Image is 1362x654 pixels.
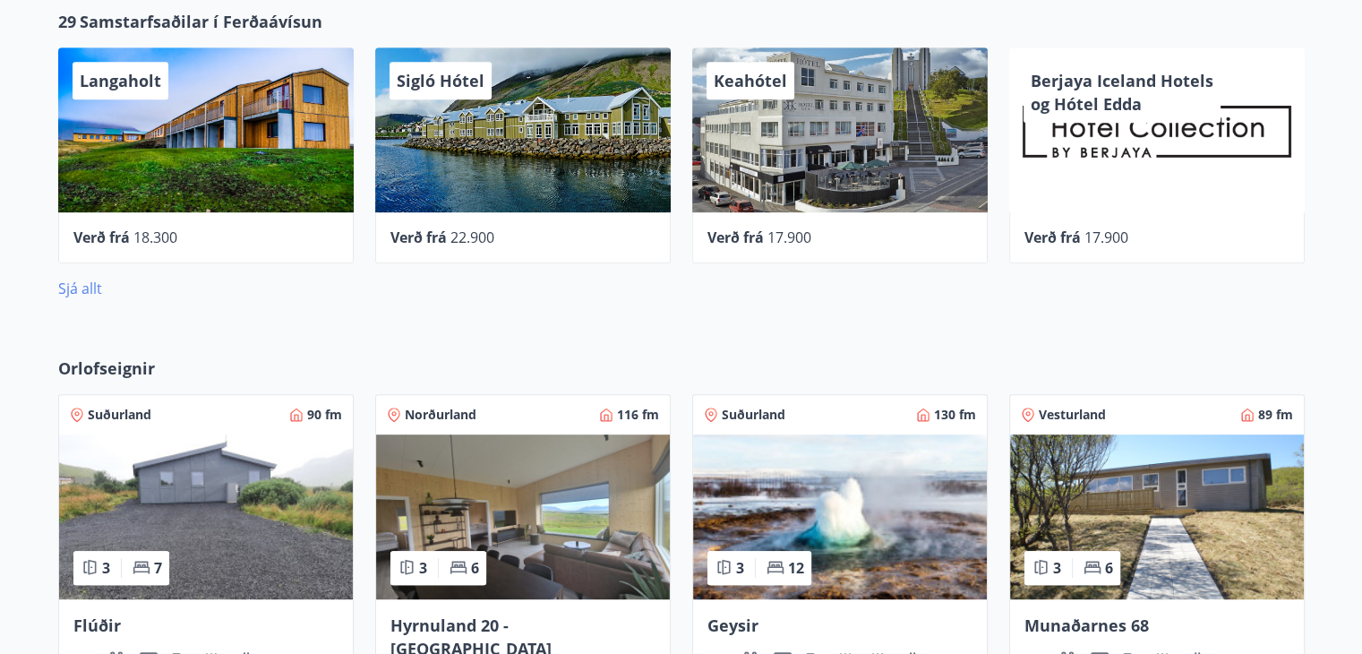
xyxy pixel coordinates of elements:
[58,10,76,33] span: 29
[80,70,161,91] span: Langaholt
[722,406,785,424] span: Suðurland
[1258,406,1293,424] span: 89 fm
[736,558,744,578] span: 3
[788,558,804,578] span: 12
[376,435,670,599] img: Paella dish
[58,357,155,380] span: Orlofseignir
[767,228,811,247] span: 17.900
[58,279,102,298] a: Sjá allt
[707,228,764,247] span: Verð frá
[450,228,494,247] span: 22.900
[714,70,787,91] span: Keahótel
[102,558,110,578] span: 3
[1024,228,1081,247] span: Verð frá
[88,406,151,424] span: Suðurland
[133,228,177,247] span: 18.300
[471,558,479,578] span: 6
[1024,615,1149,636] span: Munaðarnes 68
[154,558,162,578] span: 7
[80,10,322,33] span: Samstarfsaðilar í Ferðaávísun
[693,435,987,599] img: Paella dish
[1031,70,1213,115] span: Berjaya Iceland Hotels og Hótel Edda
[59,435,353,599] img: Paella dish
[1053,558,1061,578] span: 3
[73,615,121,636] span: Flúðir
[405,406,476,424] span: Norðurland
[397,70,484,91] span: Sigló Hótel
[419,558,427,578] span: 3
[73,228,130,247] span: Verð frá
[707,615,758,636] span: Geysir
[1039,406,1106,424] span: Vesturland
[390,228,447,247] span: Verð frá
[617,406,659,424] span: 116 fm
[307,406,342,424] span: 90 fm
[934,406,976,424] span: 130 fm
[1010,435,1304,599] img: Paella dish
[1105,558,1113,578] span: 6
[1084,228,1128,247] span: 17.900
